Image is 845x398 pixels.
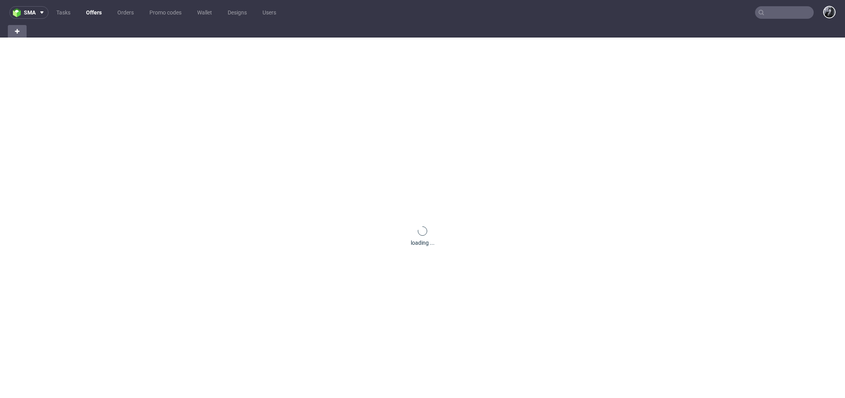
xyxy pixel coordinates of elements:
a: Orders [113,6,138,19]
a: Wallet [192,6,217,19]
img: Philippe Dubuy [824,7,835,18]
a: Promo codes [145,6,186,19]
img: logo [13,8,24,17]
a: Users [258,6,281,19]
a: Tasks [52,6,75,19]
a: Designs [223,6,252,19]
a: Offers [81,6,106,19]
button: sma [9,6,49,19]
span: sma [24,10,36,15]
div: loading ... [411,239,435,247]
